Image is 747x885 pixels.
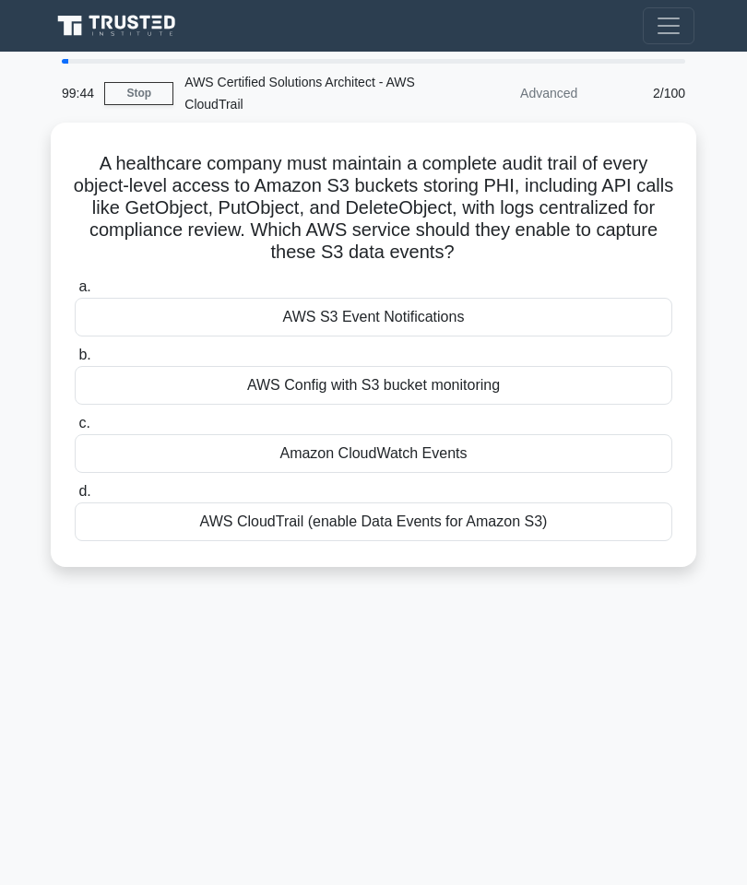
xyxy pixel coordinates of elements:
[75,298,672,336] div: AWS S3 Event Notifications
[75,434,672,473] div: Amazon CloudWatch Events
[104,82,173,105] a: Stop
[78,278,90,294] span: a.
[73,152,674,265] h5: A healthcare company must maintain a complete audit trail of every object-level access to Amazon ...
[173,64,427,123] div: AWS Certified Solutions Architect - AWS CloudTrail
[75,366,672,405] div: AWS Config with S3 bucket monitoring
[643,7,694,44] button: Toggle navigation
[588,75,696,112] div: 2/100
[78,415,89,431] span: c.
[78,347,90,362] span: b.
[75,502,672,541] div: AWS CloudTrail (enable Data Events for Amazon S3)
[51,75,104,112] div: 99:44
[78,483,90,499] span: d.
[427,75,588,112] div: Advanced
